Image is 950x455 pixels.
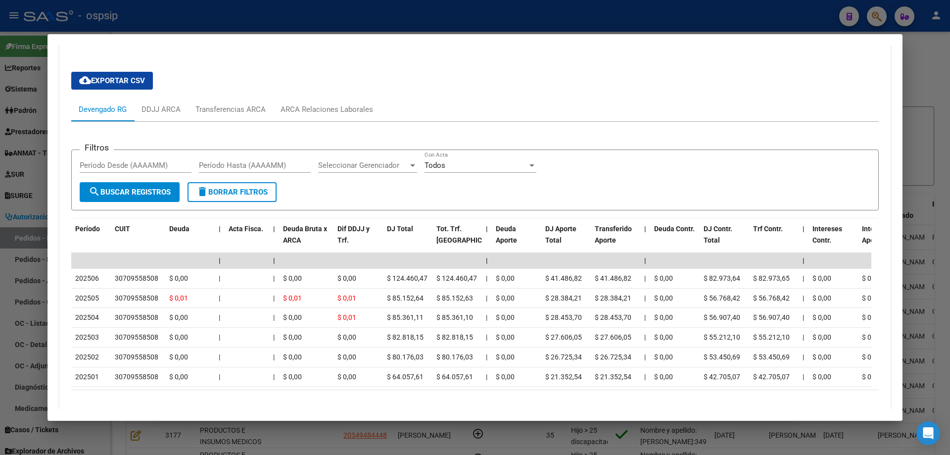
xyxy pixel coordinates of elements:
[80,142,114,153] h3: Filtros
[753,225,783,233] span: Trf Contr.
[75,274,99,282] span: 202506
[704,373,740,381] span: $ 42.705,07
[281,104,373,115] div: ARCA Relaciones Laborales
[425,161,445,170] span: Todos
[188,182,277,202] button: Borrar Filtros
[89,186,100,198] mat-icon: search
[279,218,333,262] datatable-header-cell: Deuda Bruta x ARCA
[436,353,473,361] span: $ 80.176,03
[704,274,740,282] span: $ 82.973,64
[75,294,99,302] span: 202505
[753,353,790,361] span: $ 53.450,69
[75,373,99,381] span: 202501
[283,373,302,381] span: $ 0,00
[283,274,302,282] span: $ 0,00
[654,294,673,302] span: $ 0,00
[753,274,790,282] span: $ 82.973,65
[196,186,208,198] mat-icon: delete
[75,225,100,233] span: Período
[432,218,482,262] datatable-header-cell: Tot. Trf. Bruto
[492,218,541,262] datatable-header-cell: Deuda Aporte
[318,161,408,170] span: Seleccionar Gerenciador
[75,313,99,321] span: 202504
[496,274,515,282] span: $ 0,00
[75,333,99,341] span: 202503
[644,373,646,381] span: |
[273,274,275,282] span: |
[196,188,268,197] span: Borrar Filtros
[482,218,492,262] datatable-header-cell: |
[862,225,892,244] span: Intereses Aporte
[219,353,220,361] span: |
[169,274,188,282] span: $ 0,00
[273,256,275,264] span: |
[644,333,646,341] span: |
[591,218,640,262] datatable-header-cell: Transferido Aporte
[273,225,275,233] span: |
[387,333,424,341] span: $ 82.818,15
[486,274,487,282] span: |
[595,373,631,381] span: $ 21.352,54
[80,182,180,202] button: Buscar Registros
[283,333,302,341] span: $ 0,00
[219,256,221,264] span: |
[753,333,790,341] span: $ 55.212,10
[704,294,740,302] span: $ 56.768,42
[812,353,831,361] span: $ 0,00
[749,218,799,262] datatable-header-cell: Trf Contr.
[916,421,940,445] div: Open Intercom Messenger
[644,256,646,264] span: |
[383,218,432,262] datatable-header-cell: DJ Total
[387,353,424,361] span: $ 80.176,03
[337,313,356,321] span: $ 0,01
[486,225,488,233] span: |
[496,294,515,302] span: $ 0,00
[115,312,158,323] div: 30709558508
[337,274,356,282] span: $ 0,00
[219,294,220,302] span: |
[654,313,673,321] span: $ 0,00
[808,218,858,262] datatable-header-cell: Intereses Contr.
[225,218,269,262] datatable-header-cell: Acta Fisca.
[545,333,582,341] span: $ 27.606,05
[644,274,646,282] span: |
[595,294,631,302] span: $ 28.384,21
[496,373,515,381] span: $ 0,00
[219,274,220,282] span: |
[862,333,881,341] span: $ 0,00
[803,333,804,341] span: |
[436,373,473,381] span: $ 64.057,61
[115,225,130,233] span: CUIT
[229,225,263,233] span: Acta Fisca.
[862,274,881,282] span: $ 0,00
[858,218,907,262] datatable-header-cell: Intereses Aporte
[644,294,646,302] span: |
[219,333,220,341] span: |
[654,353,673,361] span: $ 0,00
[75,353,99,361] span: 202502
[644,353,646,361] span: |
[59,48,891,439] div: Aportes y Contribuciones del Afiliado: 20442869104
[436,333,473,341] span: $ 82.818,15
[545,274,582,282] span: $ 41.486,82
[195,104,266,115] div: Transferencias ARCA
[89,188,171,197] span: Buscar Registros
[812,294,831,302] span: $ 0,00
[169,225,190,233] span: Deuda
[644,225,646,233] span: |
[436,274,477,282] span: $ 124.460,47
[803,225,805,233] span: |
[169,313,188,321] span: $ 0,00
[812,333,831,341] span: $ 0,00
[79,76,145,85] span: Exportar CSV
[436,225,504,244] span: Tot. Trf. [GEOGRAPHIC_DATA]
[169,294,188,302] span: $ 0,01
[333,218,383,262] datatable-header-cell: Dif DDJJ y Trf.
[219,373,220,381] span: |
[283,353,302,361] span: $ 0,00
[545,353,582,361] span: $ 26.725,34
[115,273,158,284] div: 30709558508
[79,74,91,86] mat-icon: cloud_download
[803,274,804,282] span: |
[545,294,582,302] span: $ 28.384,21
